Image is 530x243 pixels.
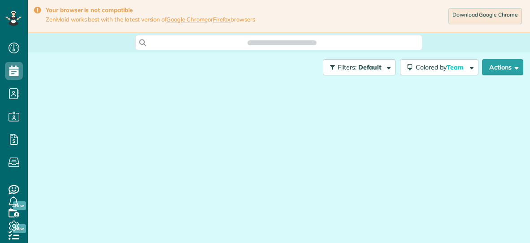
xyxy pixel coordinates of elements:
[166,16,208,23] a: Google Chrome
[448,8,522,24] a: Download Google Chrome
[256,38,307,47] span: Search ZenMaid…
[46,16,255,23] span: ZenMaid works best with the latest version of or browsers
[447,63,465,71] span: Team
[338,63,356,71] span: Filters:
[323,59,395,75] button: Filters: Default
[416,63,467,71] span: Colored by
[318,59,395,75] a: Filters: Default
[482,59,523,75] button: Actions
[400,59,478,75] button: Colored byTeam
[213,16,231,23] a: Firefox
[46,6,255,14] strong: Your browser is not compatible
[358,63,382,71] span: Default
